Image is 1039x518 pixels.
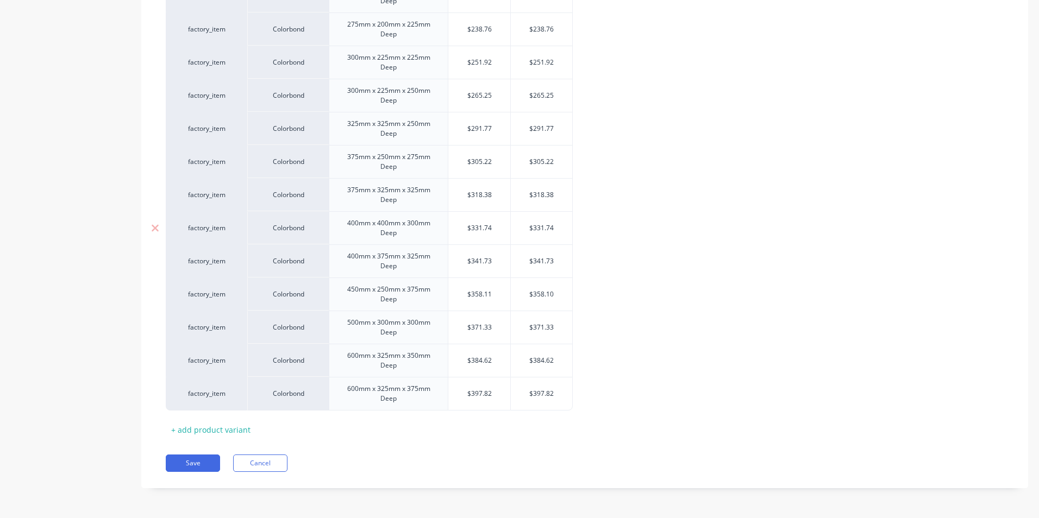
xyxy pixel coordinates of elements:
div: factory_itemColorbond600mm x 325mm x 375mm Deep$397.82$397.82 [166,377,573,410]
div: $251.92 [448,49,510,76]
div: 375mm x 250mm x 275mm Deep [334,150,443,174]
div: factory_itemColorbond375mm x 325mm x 325mm Deep$318.38$318.38 [166,178,573,211]
div: Colorbond [247,244,329,277]
div: $305.22 [448,148,510,175]
div: 400mm x 400mm x 300mm Deep [334,216,443,240]
div: factory_itemColorbond400mm x 400mm x 300mm Deep$331.74$331.74 [166,211,573,244]
div: factory_item [177,124,236,134]
div: factory_item [177,289,236,299]
div: factory_item [177,256,236,266]
div: $238.76 [511,16,572,43]
div: factory_itemColorbond325mm x 325mm x 250mm Deep$291.77$291.77 [166,112,573,145]
div: Colorbond [247,311,329,344]
div: 600mm x 325mm x 350mm Deep [334,349,443,372]
div: 400mm x 375mm x 325mm Deep [334,249,443,273]
div: $238.76 [448,16,510,43]
div: 450mm x 250mm x 375mm Deep [334,282,443,306]
div: factory_item [177,190,236,200]
div: factory_item [177,157,236,167]
div: Colorbond [247,178,329,211]
div: $291.77 [511,115,572,142]
div: factory_itemColorbond300mm x 225mm x 225mm Deep$251.92$251.92 [166,46,573,79]
div: factory_itemColorbond275mm x 200mm x 225mm Deep$238.76$238.76 [166,12,573,46]
div: + add product variant [166,421,256,438]
div: $358.11 [448,281,510,308]
div: Colorbond [247,277,329,311]
div: $331.74 [448,214,510,242]
div: Colorbond [247,145,329,178]
div: 500mm x 300mm x 300mm Deep [334,315,443,339]
div: $291.77 [448,115,510,142]
div: factory_item [177,24,236,34]
div: $384.62 [448,347,510,374]
div: factory_itemColorbond500mm x 300mm x 300mm Deep$371.33$371.33 [166,311,573,344]
div: 375mm x 325mm x 325mm Deep [334,183,443,207]
div: factory_item [177,58,236,67]
div: Colorbond [247,112,329,145]
div: Colorbond [247,12,329,46]
div: factory_item [177,323,236,332]
div: $371.33 [448,314,510,341]
div: factory_item [177,356,236,365]
div: $397.82 [448,380,510,407]
div: factory_item [177,91,236,100]
div: Colorbond [247,211,329,244]
div: factory_itemColorbond600mm x 325mm x 350mm Deep$384.62$384.62 [166,344,573,377]
div: $265.25 [511,82,572,109]
div: $341.73 [511,248,572,275]
div: $318.38 [448,181,510,209]
div: factory_itemColorbond375mm x 250mm x 275mm Deep$305.22$305.22 [166,145,573,178]
div: factory_itemColorbond300mm x 225mm x 250mm Deep$265.25$265.25 [166,79,573,112]
div: factory_itemColorbond450mm x 250mm x 375mm Deep$358.11$358.10 [166,277,573,311]
div: $358.10 [511,281,572,308]
div: $341.73 [448,248,510,275]
div: Colorbond [247,79,329,112]
div: 600mm x 325mm x 375mm Deep [334,382,443,406]
div: factory_itemColorbond400mm x 375mm x 325mm Deep$341.73$341.73 [166,244,573,277]
div: $397.82 [511,380,572,407]
div: $251.92 [511,49,572,76]
div: factory_item [177,389,236,399]
div: 300mm x 225mm x 225mm Deep [334,50,443,74]
div: $371.33 [511,314,572,341]
button: Save [166,454,220,472]
div: 300mm x 225mm x 250mm Deep [334,84,443,108]
div: Colorbond [247,46,329,79]
div: $318.38 [511,181,572,209]
div: Colorbond [247,377,329,410]
div: $331.74 [511,214,572,242]
div: $384.62 [511,347,572,374]
button: Cancel [233,454,287,472]
div: 325mm x 325mm x 250mm Deep [334,117,443,141]
div: 275mm x 200mm x 225mm Deep [334,17,443,41]
div: $305.22 [511,148,572,175]
div: $265.25 [448,82,510,109]
div: factory_item [177,223,236,233]
div: Colorbond [247,344,329,377]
